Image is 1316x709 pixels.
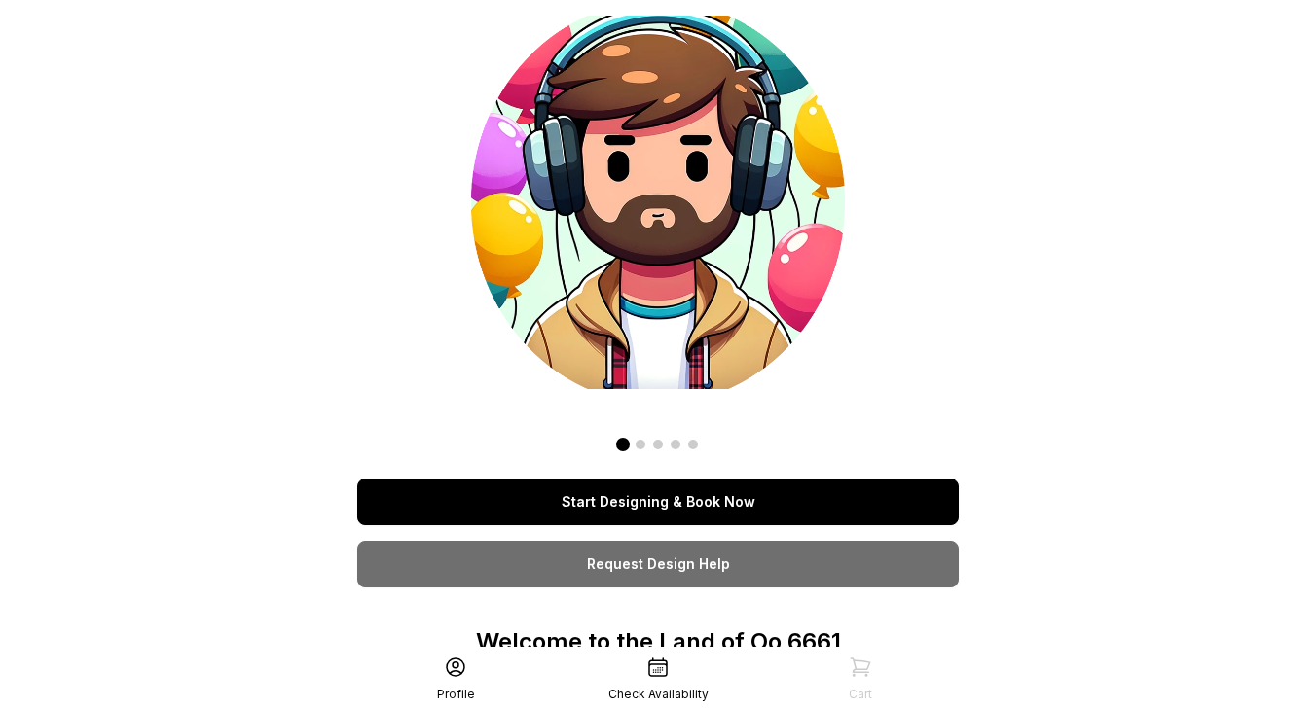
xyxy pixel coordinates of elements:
[357,479,959,525] a: Start Designing & Book Now
[849,687,872,702] div: Cart
[376,626,940,657] p: Welcome to the Land of Oo 6661
[357,541,959,587] a: Request Design Help
[608,687,709,702] div: Check Availability
[437,687,475,702] div: Profile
